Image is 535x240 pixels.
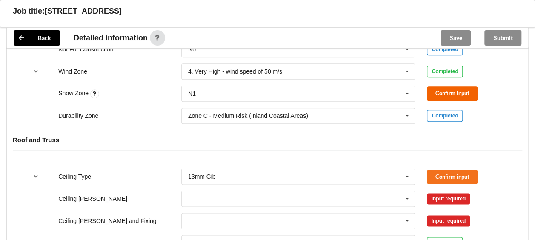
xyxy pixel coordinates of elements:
[58,112,98,119] label: Durability Zone
[58,90,90,97] label: Snow Zone
[13,6,45,16] h3: Job title:
[13,136,522,144] h4: Roof and Truss
[188,46,196,52] div: No
[427,170,478,184] button: Confirm input
[427,86,478,100] button: Confirm input
[188,91,196,97] div: N1
[58,173,91,180] label: Ceiling Type
[188,174,216,180] div: 13mm Gib
[427,193,470,204] div: Input required
[14,30,60,46] button: Back
[58,68,87,75] label: Wind Zone
[188,69,282,74] div: 4. Very High - wind speed of 50 m/s
[28,169,44,184] button: reference-toggle
[58,217,156,224] label: Ceiling [PERSON_NAME] and Fixing
[45,6,122,16] h3: [STREET_ADDRESS]
[58,46,113,53] label: Not For Construction
[188,113,308,119] div: Zone C - Medium Risk (Inland Coastal Areas)
[427,66,463,77] div: Completed
[427,215,470,226] div: Input required
[427,43,463,55] div: Completed
[28,64,44,79] button: reference-toggle
[58,195,127,202] label: Ceiling [PERSON_NAME]
[427,110,463,122] div: Completed
[74,34,148,42] span: Detailed information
